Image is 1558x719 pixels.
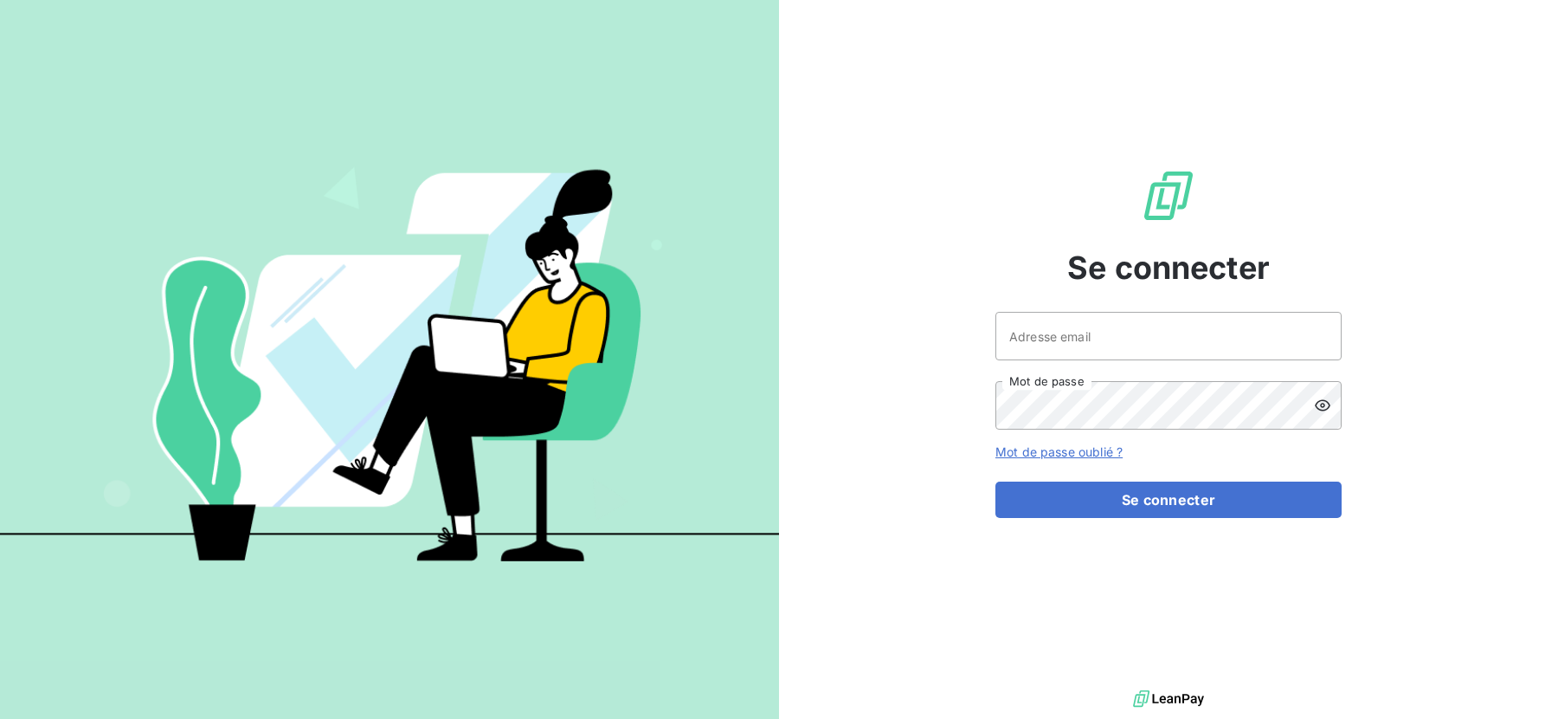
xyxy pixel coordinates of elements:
[1067,244,1270,291] span: Se connecter
[1141,168,1196,223] img: Logo LeanPay
[995,444,1123,459] a: Mot de passe oublié ?
[995,482,1342,518] button: Se connecter
[995,312,1342,360] input: placeholder
[1133,686,1204,712] img: logo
